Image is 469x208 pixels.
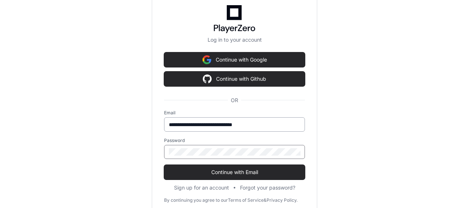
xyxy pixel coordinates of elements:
label: Password [164,138,305,143]
span: Continue with Email [164,169,305,176]
button: Continue with Github [164,72,305,86]
p: Log in to your account [164,36,305,44]
button: Continue with Email [164,165,305,180]
img: Sign in with google [203,72,212,86]
a: Terms of Service [228,197,264,203]
img: Sign in with google [202,52,211,67]
button: Sign up for an account [174,184,229,191]
span: OR [228,97,241,104]
button: Continue with Google [164,52,305,67]
a: Privacy Policy. [267,197,298,203]
div: & [264,197,267,203]
label: Email [164,110,305,116]
button: Forgot your password? [240,184,295,191]
div: By continuing you agree to our [164,197,228,203]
